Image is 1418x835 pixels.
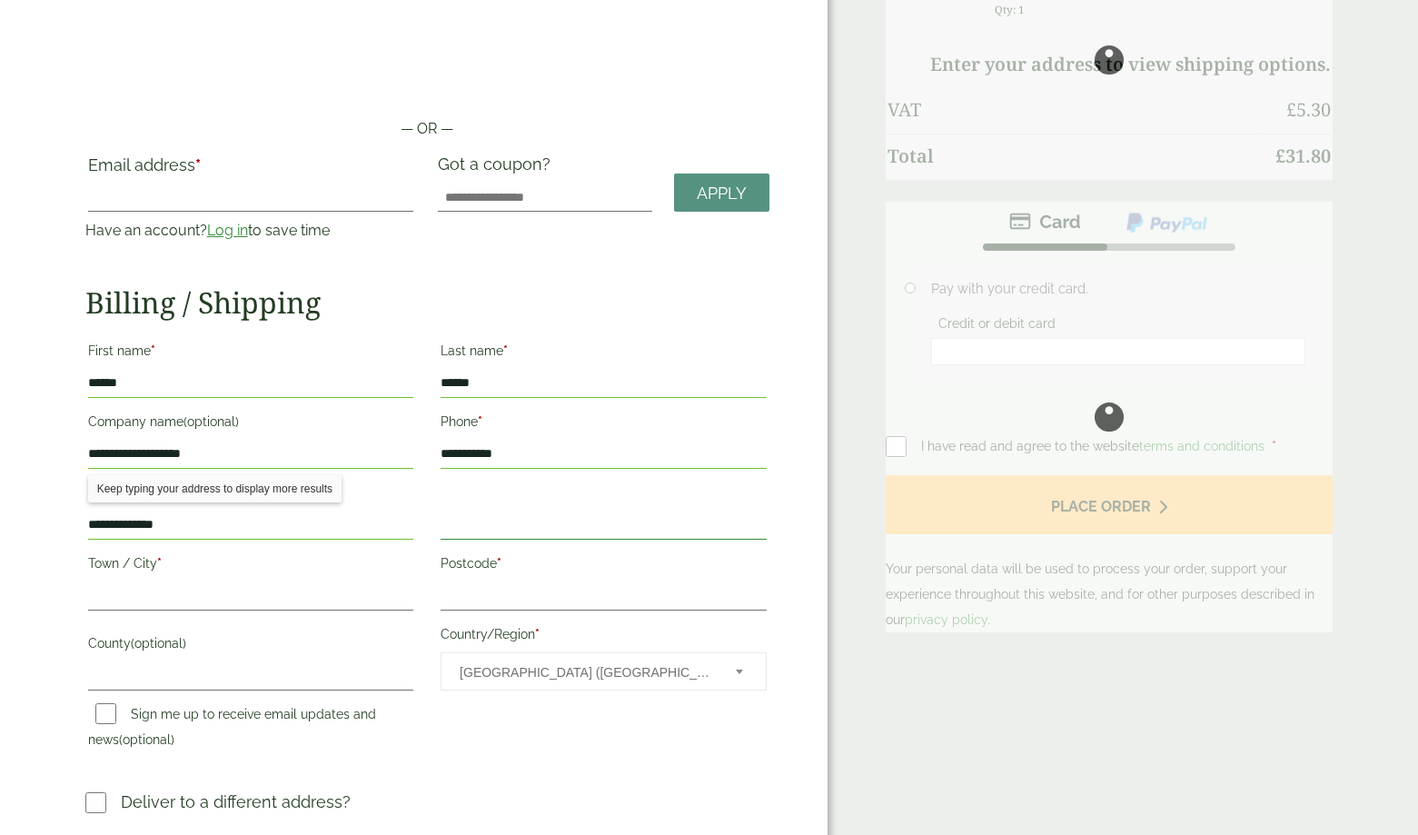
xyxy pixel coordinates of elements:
[438,154,558,183] label: Got a coupon?
[131,636,186,651] span: (optional)
[441,409,766,440] label: Phone
[183,414,239,429] span: (optional)
[85,220,416,242] p: Have an account? to save time
[119,732,174,747] span: (optional)
[478,414,482,429] abbr: required
[441,338,766,369] label: Last name
[441,652,766,691] span: Country/Region
[85,285,769,320] h2: Billing / Shipping
[88,409,413,440] label: Company name
[88,631,413,661] label: County
[441,621,766,652] label: Country/Region
[85,118,769,140] p: — OR —
[207,222,248,239] a: Log in
[195,155,201,174] abbr: required
[88,551,413,582] label: Town / City
[697,184,747,204] span: Apply
[441,551,766,582] label: Postcode
[535,627,540,641] abbr: required
[674,174,769,213] a: Apply
[88,475,342,502] div: Keep typing your address to display more results
[121,790,351,814] p: Deliver to a different address?
[157,556,162,571] abbr: required
[460,653,710,691] span: United Kingdom (UK)
[497,556,501,571] abbr: required
[88,157,413,183] label: Email address
[85,60,769,96] iframe: Secure payment button frame
[88,707,376,752] label: Sign me up to receive email updates and news
[88,338,413,369] label: First name
[503,343,508,358] abbr: required
[151,343,155,358] abbr: required
[95,703,116,724] input: Sign me up to receive email updates and news(optional)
